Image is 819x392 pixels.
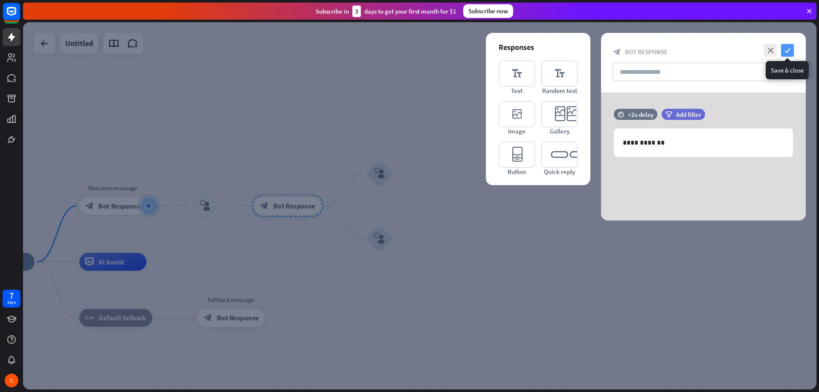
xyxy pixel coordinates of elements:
[628,110,653,119] div: +2s delay
[3,290,20,308] a: 7 days
[764,44,777,57] i: close
[665,111,672,118] i: filter
[625,48,668,56] span: Bot Response
[7,299,16,305] div: days
[463,4,513,18] div: Subscribe now
[7,3,32,29] button: Open LiveChat chat widget
[5,374,18,387] div: C
[613,48,621,56] i: block_bot_response
[676,110,701,119] span: Add filter
[9,292,14,299] div: 7
[316,6,456,17] div: Subscribe in days to get your first month for $1
[352,6,361,17] div: 3
[781,44,794,57] i: check
[618,111,624,117] i: time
